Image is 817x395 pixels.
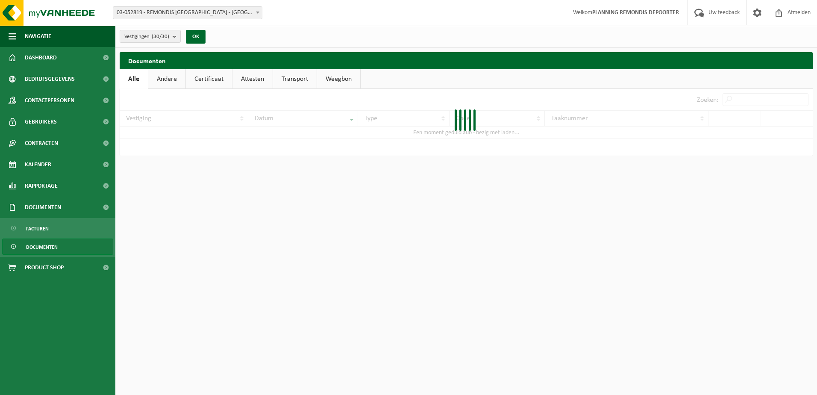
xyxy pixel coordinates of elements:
[124,30,169,43] span: Vestigingen
[25,26,51,47] span: Navigatie
[25,68,75,90] span: Bedrijfsgegevens
[25,175,58,197] span: Rapportage
[2,220,113,236] a: Facturen
[25,133,58,154] span: Contracten
[120,69,148,89] a: Alle
[25,111,57,133] span: Gebruikers
[25,47,57,68] span: Dashboard
[232,69,273,89] a: Attesten
[26,221,49,237] span: Facturen
[25,90,74,111] span: Contactpersonen
[113,6,262,19] span: 03-052819 - REMONDIS WEST-VLAANDEREN - OOSTENDE
[25,257,64,278] span: Product Shop
[25,197,61,218] span: Documenten
[25,154,51,175] span: Kalender
[120,30,181,43] button: Vestigingen(30/30)
[592,9,679,16] strong: PLANNING REMONDIS DEPOORTER
[186,30,206,44] button: OK
[152,34,169,39] count: (30/30)
[2,239,113,255] a: Documenten
[317,69,360,89] a: Weegbon
[113,7,262,19] span: 03-052819 - REMONDIS WEST-VLAANDEREN - OOSTENDE
[186,69,232,89] a: Certificaat
[148,69,185,89] a: Andere
[273,69,317,89] a: Transport
[26,239,58,255] span: Documenten
[120,52,813,69] h2: Documenten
